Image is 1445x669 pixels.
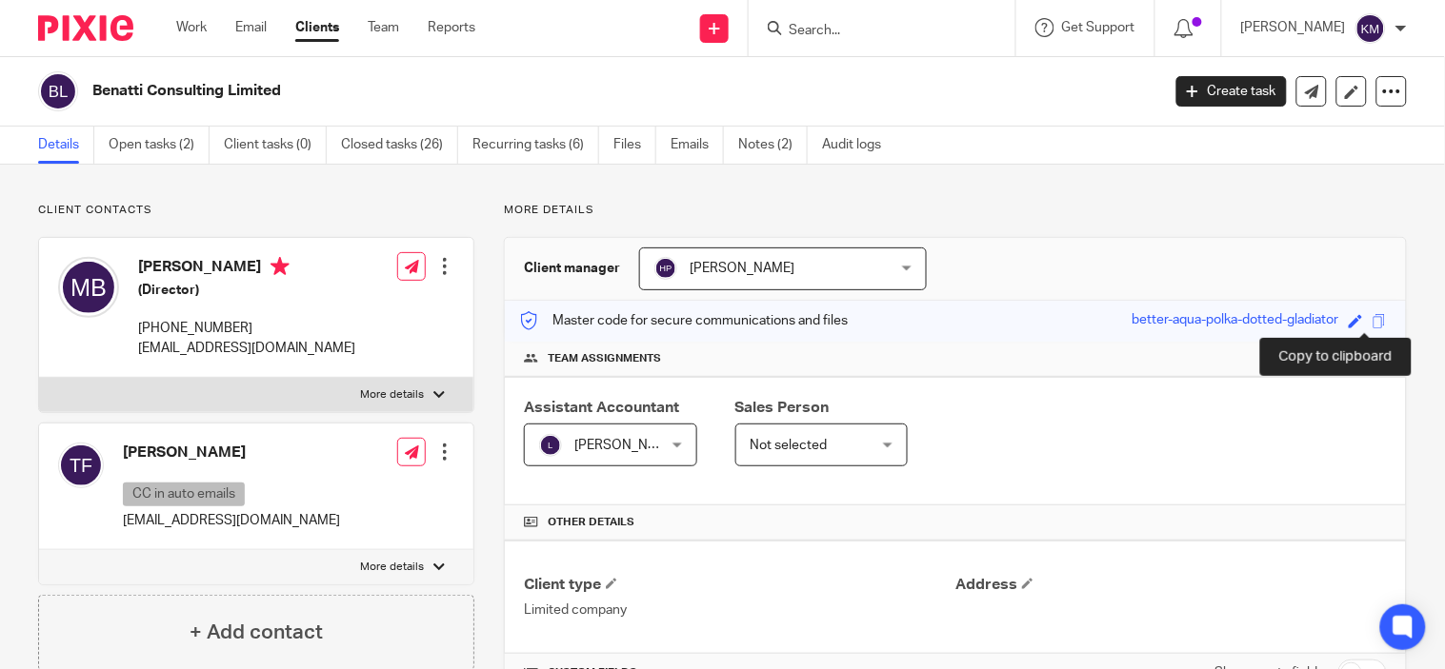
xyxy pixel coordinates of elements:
[58,443,104,488] img: svg%3E
[428,18,475,37] a: Reports
[671,127,724,164] a: Emails
[360,387,424,403] p: More details
[1355,13,1386,44] img: svg%3E
[235,18,267,37] a: Email
[123,511,340,530] p: [EMAIL_ADDRESS][DOMAIN_NAME]
[738,127,808,164] a: Notes (2)
[539,434,562,457] img: svg%3E
[295,18,339,37] a: Clients
[38,127,94,164] a: Details
[38,71,78,111] img: svg%3E
[224,127,327,164] a: Client tasks (0)
[58,257,119,318] img: svg%3E
[1241,18,1346,37] p: [PERSON_NAME]
[735,400,830,415] span: Sales Person
[504,203,1407,218] p: More details
[519,311,848,330] p: Master code for secure communications and files
[690,262,794,275] span: [PERSON_NAME]
[138,339,355,358] p: [EMAIL_ADDRESS][DOMAIN_NAME]
[822,127,895,164] a: Audit logs
[548,351,661,366] span: Team assignments
[368,18,399,37] a: Team
[176,18,207,37] a: Work
[38,15,133,41] img: Pixie
[524,600,955,620] p: Limited company
[787,23,958,40] input: Search
[574,439,691,452] span: [PERSON_NAME] V
[271,257,290,276] i: Primary
[472,127,599,164] a: Recurring tasks (6)
[92,81,936,101] h2: Benatti Consulting Limited
[190,618,323,647] h4: + Add contact
[123,443,340,462] h4: [PERSON_NAME]
[138,319,355,338] p: [PHONE_NUMBER]
[524,400,679,415] span: Assistant Accountant
[751,439,828,452] span: Not selected
[38,203,474,218] p: Client contacts
[360,560,424,575] p: More details
[1062,21,1135,34] span: Get Support
[524,575,955,595] h4: Client type
[341,127,458,164] a: Closed tasks (26)
[1176,76,1287,107] a: Create task
[548,515,634,530] span: Other details
[109,127,210,164] a: Open tasks (2)
[524,259,620,278] h3: Client manager
[613,127,656,164] a: Files
[138,257,355,281] h4: [PERSON_NAME]
[138,281,355,300] h5: (Director)
[955,575,1387,595] h4: Address
[123,482,245,506] p: CC in auto emails
[1133,310,1339,332] div: better-aqua-polka-dotted-gladiator
[654,257,677,280] img: svg%3E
